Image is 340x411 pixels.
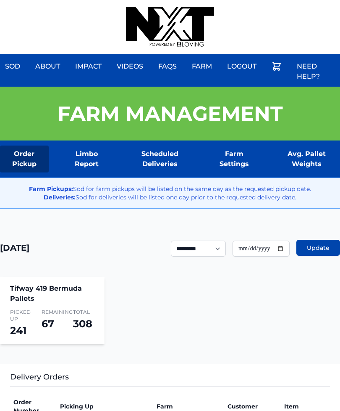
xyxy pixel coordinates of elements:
[112,56,148,77] a: Videos
[58,103,283,124] h1: Farm Management
[42,318,54,330] span: 67
[126,7,214,47] img: nextdaysod.com Logo
[153,56,182,77] a: FAQs
[10,309,31,322] span: Picked Up
[125,146,195,172] a: Scheduled Deliveries
[10,284,94,304] h4: Tifway 419 Bermuda Pallets
[307,244,330,252] span: Update
[10,324,26,337] span: 241
[44,194,76,201] strong: Deliveries:
[42,309,63,316] span: Remaining
[187,56,217,77] a: Farm
[292,56,340,87] a: Need Help?
[73,309,94,316] span: Total
[209,146,259,172] a: Farm Settings
[10,371,330,387] h3: Delivery Orders
[29,185,73,193] strong: Farm Pickups:
[222,56,262,77] a: Logout
[273,146,340,172] a: Avg. Pallet Weights
[30,56,65,77] a: About
[70,56,107,77] a: Impact
[62,146,112,172] a: Limbo Report
[296,240,340,256] button: Update
[73,318,92,330] span: 308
